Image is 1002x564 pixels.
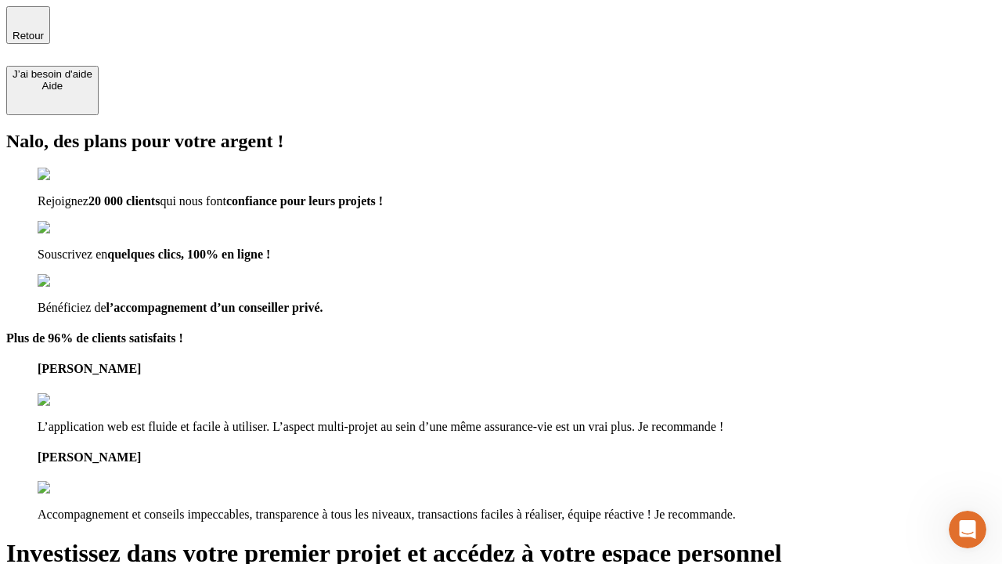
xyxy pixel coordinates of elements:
span: Bénéficiez de [38,301,106,314]
span: quelques clics, 100% en ligne ! [107,248,270,261]
p: L’application web est fluide et facile à utiliser. L’aspect multi-projet au sein d’une même assur... [38,420,996,434]
h4: [PERSON_NAME] [38,450,996,465]
h2: Nalo, des plans pour votre argent ! [6,131,996,152]
div: J’ai besoin d'aide [13,68,92,80]
h4: Plus de 96% de clients satisfaits ! [6,331,996,345]
iframe: Intercom live chat [949,511,986,548]
h4: [PERSON_NAME] [38,362,996,376]
span: qui nous font [160,194,225,208]
span: 20 000 clients [88,194,160,208]
img: checkmark [38,221,105,235]
span: l’accompagnement d’un conseiller privé. [106,301,323,314]
img: checkmark [38,274,105,288]
button: J’ai besoin d'aideAide [6,66,99,115]
span: Rejoignez [38,194,88,208]
span: confiance pour leurs projets ! [226,194,383,208]
div: Aide [13,80,92,92]
img: reviews stars [38,393,115,407]
p: Accompagnement et conseils impeccables, transparence à tous les niveaux, transactions faciles à r... [38,508,996,522]
button: Retour [6,6,50,44]
span: Retour [13,30,44,42]
span: Souscrivez en [38,248,107,261]
img: reviews stars [38,481,115,495]
img: checkmark [38,168,105,182]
